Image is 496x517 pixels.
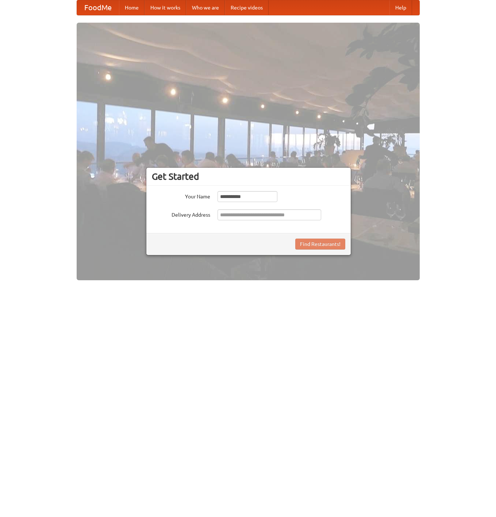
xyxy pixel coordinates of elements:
[152,209,210,218] label: Delivery Address
[145,0,186,15] a: How it works
[77,0,119,15] a: FoodMe
[152,171,345,182] h3: Get Started
[225,0,269,15] a: Recipe videos
[295,239,345,250] button: Find Restaurants!
[186,0,225,15] a: Who we are
[152,191,210,200] label: Your Name
[119,0,145,15] a: Home
[389,0,412,15] a: Help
